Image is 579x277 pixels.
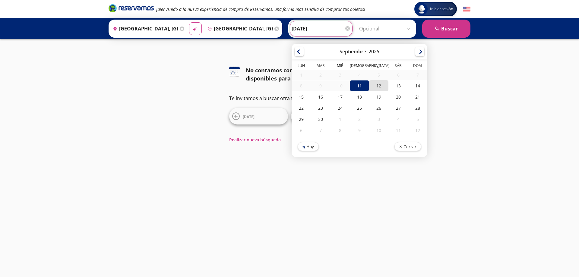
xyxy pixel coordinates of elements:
button: [DATE]Desde:$1,002MXN [291,108,350,124]
div: 19-Sep-25 [369,91,388,102]
th: Martes [311,63,330,70]
div: 07-Sep-25 [408,70,427,80]
div: 25-Sep-25 [350,102,369,114]
div: 11-Sep-25 [350,80,369,91]
div: 01-Oct-25 [331,114,350,125]
div: 15-Sep-25 [292,91,311,102]
div: 10-Sep-25 [331,80,350,91]
div: 09-Oct-25 [350,125,369,136]
div: 20-Sep-25 [388,91,408,102]
div: 13-Sep-25 [388,80,408,91]
button: Cerrar [394,142,421,151]
th: Viernes [369,63,388,70]
i: Brand Logo [109,4,154,13]
div: 12-Sep-25 [369,80,388,91]
div: 03-Sep-25 [331,70,350,80]
div: 06-Sep-25 [388,70,408,80]
button: [DATE] [229,108,288,124]
div: 08-Sep-25 [292,80,311,91]
input: Buscar Destino [205,21,273,36]
button: English [463,5,470,13]
div: 03-Oct-25 [369,114,388,125]
div: 2025 [369,48,379,55]
div: 17-Sep-25 [331,91,350,102]
input: Buscar Origen [110,21,178,36]
div: 09-Sep-25 [311,80,330,91]
div: 29-Sep-25 [292,114,311,125]
div: 24-Sep-25 [331,102,350,114]
div: 02-Oct-25 [350,114,369,125]
div: 14-Sep-25 [408,80,427,91]
span: [DATE] [243,114,255,119]
span: Iniciar sesión [428,6,456,12]
div: 21-Sep-25 [408,91,427,102]
div: 16-Sep-25 [311,91,330,102]
input: Elegir Fecha [292,21,351,36]
button: Hoy [298,142,319,151]
div: 08-Oct-25 [331,125,350,136]
th: Miércoles [331,63,350,70]
p: Te invitamos a buscar otra fecha o ruta [229,95,350,102]
button: Buscar [422,20,470,38]
div: 07-Oct-25 [311,125,330,136]
div: 01-Sep-25 [292,70,311,80]
div: 11-Oct-25 [388,125,408,136]
th: Domingo [408,63,427,70]
button: Realizar nueva búsqueda [229,137,281,143]
div: 26-Sep-25 [369,102,388,114]
div: 05-Sep-25 [369,70,388,80]
div: 10-Oct-25 [369,125,388,136]
div: 04-Sep-25 [350,70,369,80]
th: Sábado [388,63,408,70]
div: Septiembre [340,48,366,55]
div: No contamos con horarios disponibles para esta fecha [246,66,350,83]
div: 27-Sep-25 [388,102,408,114]
div: 30-Sep-25 [311,114,330,125]
div: 28-Sep-25 [408,102,427,114]
div: 23-Sep-25 [311,102,330,114]
div: 02-Sep-25 [311,70,330,80]
th: Lunes [292,63,311,70]
input: Opcional [359,21,413,36]
div: 22-Sep-25 [292,102,311,114]
a: Brand Logo [109,4,154,14]
div: 12-Oct-25 [408,125,427,136]
div: 04-Oct-25 [388,114,408,125]
div: 05-Oct-25 [408,114,427,125]
th: Jueves [350,63,369,70]
div: 18-Sep-25 [350,91,369,102]
div: 06-Oct-25 [292,125,311,136]
em: ¡Bienvenido a la nueva experiencia de compra de Reservamos, una forma más sencilla de comprar tus... [156,6,365,12]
